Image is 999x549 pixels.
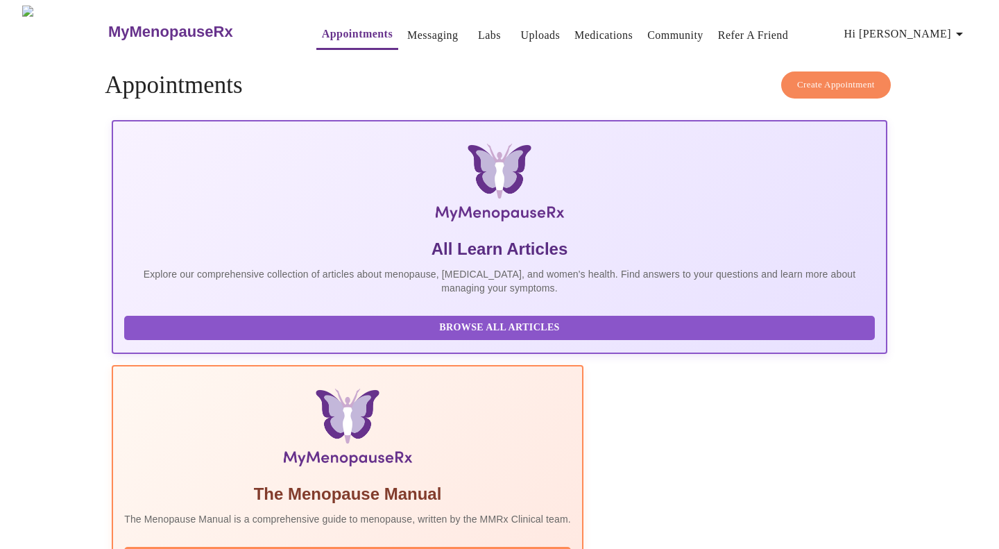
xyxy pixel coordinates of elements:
a: Labs [478,26,501,45]
h5: All Learn Articles [124,238,875,260]
a: Refer a Friend [718,26,789,45]
img: MyMenopauseRx Logo [241,144,758,227]
button: Refer a Friend [712,22,794,49]
button: Medications [569,22,638,49]
button: Messaging [402,22,463,49]
a: Community [647,26,703,45]
button: Create Appointment [781,71,891,99]
a: Appointments [322,24,393,44]
h5: The Menopause Manual [124,483,571,505]
button: Community [642,22,709,49]
a: Uploads [521,26,561,45]
button: Appointments [316,20,398,50]
button: Browse All Articles [124,316,875,340]
img: Menopause Manual [195,389,499,472]
p: The Menopause Manual is a comprehensive guide to menopause, written by the MMRx Clinical team. [124,512,571,526]
span: Hi [PERSON_NAME] [844,24,968,44]
p: Explore our comprehensive collection of articles about menopause, [MEDICAL_DATA], and women's hea... [124,267,875,295]
button: Labs [468,22,512,49]
img: MyMenopauseRx Logo [22,6,106,58]
h4: Appointments [105,71,894,99]
a: Browse All Articles [124,321,878,332]
a: Medications [574,26,633,45]
button: Hi [PERSON_NAME] [839,20,973,48]
h3: MyMenopauseRx [108,23,233,41]
a: MyMenopauseRx [106,8,288,56]
a: Messaging [407,26,458,45]
button: Uploads [515,22,566,49]
span: Create Appointment [797,77,875,93]
span: Browse All Articles [138,319,861,337]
